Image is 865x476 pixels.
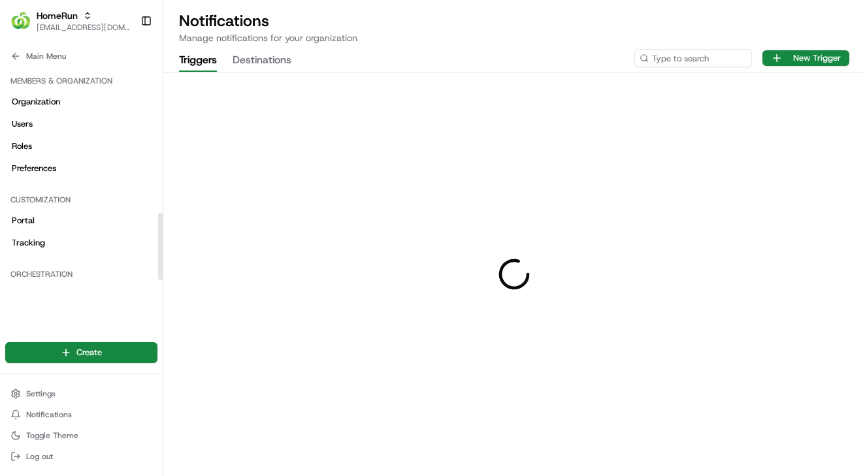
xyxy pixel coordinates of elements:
[762,50,849,66] button: New Trigger
[26,409,72,420] span: Notifications
[26,430,78,441] span: Toggle Theme
[37,22,130,33] button: [EMAIL_ADDRESS][DOMAIN_NAME]
[5,385,157,403] button: Settings
[5,342,157,363] button: Create
[26,51,66,61] span: Main Menu
[12,215,35,227] span: Portal
[179,10,849,31] h1: Notifications
[26,451,53,462] span: Log out
[5,189,157,210] div: Customization
[12,163,56,174] span: Preferences
[5,447,157,466] button: Log out
[26,389,56,399] span: Settings
[179,50,217,72] button: Triggers
[5,71,157,91] div: Members & Organization
[76,347,102,358] span: Create
[5,136,157,157] a: Roles
[12,96,60,108] span: Organization
[634,49,752,67] input: Type to search
[233,50,291,72] button: Destinations
[5,47,157,65] button: Main Menu
[5,114,157,135] a: Users
[5,426,157,445] button: Toggle Theme
[5,264,157,285] div: Orchestration
[12,237,45,249] span: Tracking
[5,5,135,37] button: HomeRunHomeRun[EMAIL_ADDRESS][DOMAIN_NAME]
[5,210,157,231] a: Portal
[12,118,33,130] span: Users
[5,405,157,424] button: Notifications
[5,91,157,112] a: Organization
[10,10,31,31] img: HomeRun
[5,232,157,253] a: Tracking
[179,31,849,44] p: Manage notifications for your organization
[5,158,157,179] a: Preferences
[37,9,78,22] button: HomeRun
[12,140,32,152] span: Roles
